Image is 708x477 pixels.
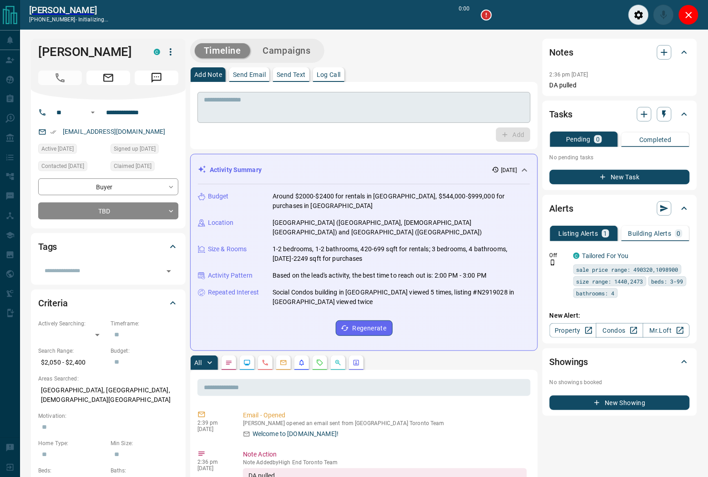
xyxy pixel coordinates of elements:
[111,347,178,355] p: Budget:
[604,230,607,237] p: 1
[114,144,156,153] span: Signed up [DATE]
[38,203,178,219] div: TBD
[280,359,287,366] svg: Emails
[38,320,106,328] p: Actively Searching:
[38,383,178,407] p: [GEOGRAPHIC_DATA], [GEOGRAPHIC_DATA], [DEMOGRAPHIC_DATA][GEOGRAPHIC_DATA]
[38,375,178,383] p: Areas Searched:
[195,43,250,58] button: Timeline
[208,192,229,201] p: Budget
[114,162,152,171] span: Claimed [DATE]
[154,49,160,55] div: condos.ca
[111,161,178,174] div: Fri Sep 12 2025
[38,439,106,447] p: Home Type:
[38,355,106,370] p: $2,050 - $2,400
[38,45,140,59] h1: [PERSON_NAME]
[501,166,517,174] p: [DATE]
[273,288,530,307] p: Social Condos building in [GEOGRAPHIC_DATA] viewed 5 times, listing #N2919028 in [GEOGRAPHIC_DATA...
[243,359,251,366] svg: Lead Browsing Activity
[243,411,527,420] p: Email - Opened
[38,144,106,157] div: Fri Sep 12 2025
[334,359,342,366] svg: Opportunities
[353,359,360,366] svg: Agent Actions
[78,16,109,23] span: initializing...
[63,128,166,135] a: [EMAIL_ADDRESS][DOMAIN_NAME]
[273,271,486,280] p: Based on the lead's activity, the best time to reach out is: 2:00 PM - 3:00 PM
[550,71,588,78] p: 2:36 pm [DATE]
[38,347,106,355] p: Search Range:
[550,355,588,369] h2: Showings
[550,323,597,338] a: Property
[577,277,643,286] span: size range: 1440,2473
[550,201,573,216] h2: Alerts
[273,218,530,237] p: [GEOGRAPHIC_DATA] ([GEOGRAPHIC_DATA], [DEMOGRAPHIC_DATA][GEOGRAPHIC_DATA]) and [GEOGRAPHIC_DATA] ...
[198,162,530,178] div: Activity Summary[DATE]
[316,359,324,366] svg: Requests
[38,296,68,310] h2: Criteria
[225,359,233,366] svg: Notes
[298,359,305,366] svg: Listing Alerts
[243,450,527,459] p: Note Action
[41,162,84,171] span: Contacted [DATE]
[652,277,683,286] span: beds: 3-99
[38,412,178,420] p: Motivation:
[210,165,262,175] p: Activity Summary
[197,426,229,432] p: [DATE]
[208,244,247,254] p: Size & Rooms
[38,467,106,475] p: Beds:
[29,5,109,15] a: [PERSON_NAME]
[336,320,393,336] button: Regenerate
[87,107,98,118] button: Open
[596,136,600,142] p: 0
[38,239,57,254] h2: Tags
[208,218,233,228] p: Location
[550,41,690,63] div: Notes
[550,45,573,60] h2: Notes
[550,103,690,125] div: Tasks
[41,144,74,153] span: Active [DATE]
[38,71,82,85] span: Call
[208,288,259,297] p: Repeated Interest
[577,289,615,298] span: bathrooms: 4
[86,71,130,85] span: Email
[38,236,178,258] div: Tags
[550,251,568,259] p: Off
[38,178,178,195] div: Buyer
[194,360,202,366] p: All
[677,230,681,237] p: 0
[566,136,591,142] p: Pending
[111,320,178,328] p: Timeframe:
[653,5,674,25] div: Mute
[38,161,106,174] div: Fri Sep 12 2025
[162,265,175,278] button: Open
[550,378,690,386] p: No showings booked
[550,396,690,410] button: New Showing
[243,420,527,426] p: [PERSON_NAME] opened an email sent from [GEOGRAPHIC_DATA] Toronto Team
[628,230,672,237] p: Building Alerts
[208,271,253,280] p: Activity Pattern
[233,71,266,78] p: Send Email
[643,323,690,338] a: Mr.Loft
[254,43,320,58] button: Campaigns
[253,429,339,439] p: Welcome to [DOMAIN_NAME]!
[577,265,678,274] span: sale price range: 490320,1098900
[273,192,530,211] p: Around $2000-$2400 for rentals in [GEOGRAPHIC_DATA], $544,000-$999,000 for purchases in [GEOGRAPH...
[29,15,109,24] p: [PHONE_NUMBER] -
[550,170,690,184] button: New Task
[111,467,178,475] p: Baths:
[628,5,649,25] div: Audio Settings
[38,292,178,314] div: Criteria
[550,311,690,320] p: New Alert:
[550,198,690,219] div: Alerts
[50,129,56,135] svg: Email Verified
[550,351,690,373] div: Showings
[550,81,690,90] p: DA pulled
[135,71,178,85] span: Message
[197,459,229,465] p: 2:36 pm
[273,244,530,264] p: 1-2 bedrooms, 1-2 bathrooms, 420-699 sqft for rentals; 3 bedrooms, 4 bathrooms, [DATE]-2249 sqft ...
[678,5,699,25] div: Close
[194,71,222,78] p: Add Note
[582,252,629,259] a: Tailored For You
[111,439,178,447] p: Min Size:
[111,144,178,157] div: Fri Sep 12 2025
